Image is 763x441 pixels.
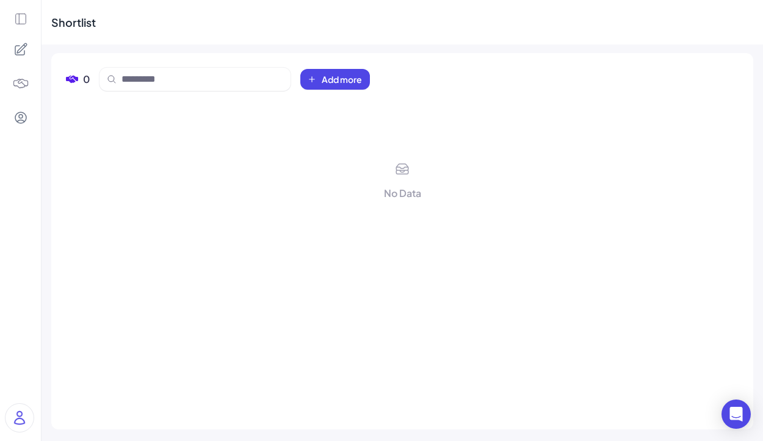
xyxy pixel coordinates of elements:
[721,400,751,429] div: Open Intercom Messenger
[5,404,34,432] img: user_logo.png
[300,69,370,90] button: Add more
[12,75,29,92] img: 4blF7nbYMBMHBwcHBwcHBwcHBwcHBwcHB4es+Bd0DLy0SdzEZwAAAABJRU5ErkJggg==
[322,73,362,85] span: Add more
[384,186,421,201] div: No Data
[51,14,96,30] div: Shortlist
[83,72,90,87] span: 0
